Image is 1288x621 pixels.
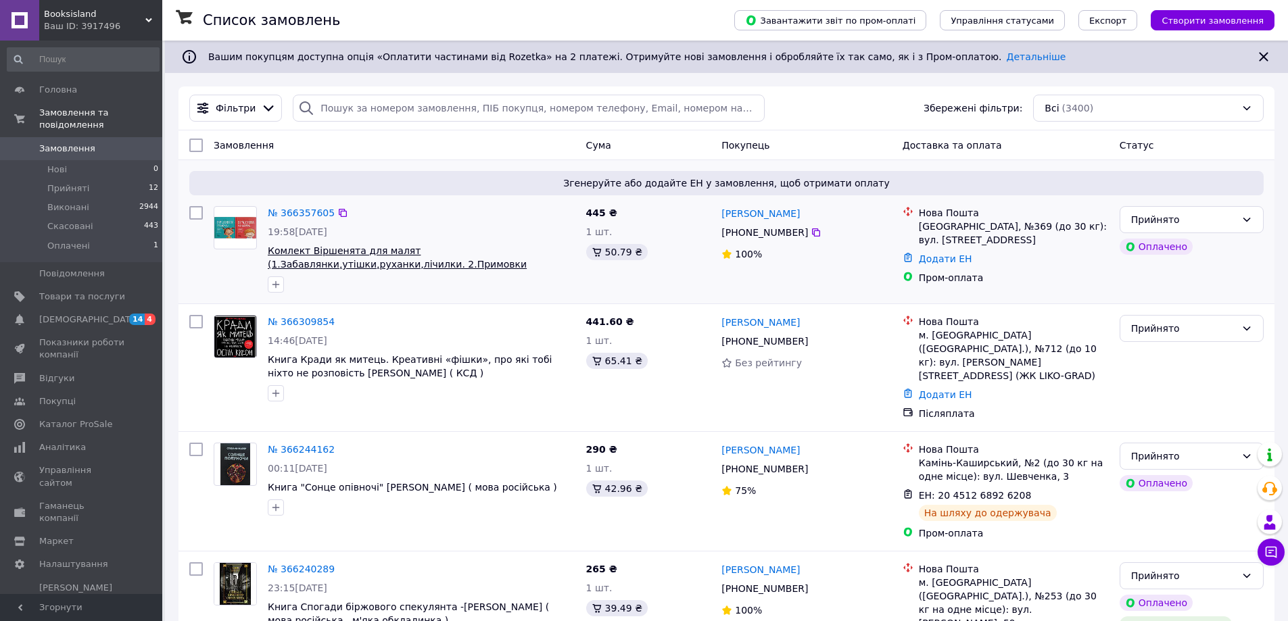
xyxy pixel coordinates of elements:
div: Оплачено [1120,595,1193,611]
span: Згенеруйте або додайте ЕН у замовлення, щоб отримати оплату [195,176,1258,190]
span: 265 ₴ [586,564,617,574]
span: Збережені фільтри: [924,101,1022,115]
span: 1 [153,240,158,252]
a: Детальніше [1007,51,1066,62]
span: 441.60 ₴ [586,316,634,327]
span: [DEMOGRAPHIC_DATA] [39,314,139,326]
span: Товари та послуги [39,291,125,303]
span: Оплачені [47,240,90,252]
span: Вашим покупцям доступна опція «Оплатити частинами від Rozetka» на 2 платежі. Отримуйте нові замов... [208,51,1066,62]
span: Без рейтингу [735,357,802,368]
span: (3400) [1062,103,1094,114]
div: Нова Пошта [919,443,1109,456]
span: 445 ₴ [586,207,617,218]
div: Оплачено [1120,239,1193,255]
div: Ваш ID: 3917496 [44,20,162,32]
a: Комлект Віршенята для малят (1.Забавлянки,утішки,руханки,лічилки. 2.Примовки ,потішки,забавлянки,... [268,245,527,283]
div: 39.49 ₴ [586,600,648,616]
span: 1 шт. [586,463,613,474]
span: [PERSON_NAME] та рахунки [39,582,125,619]
span: 1 шт. [586,335,613,346]
span: Покупець [721,140,769,151]
span: Фільтри [216,101,256,115]
span: 100% [735,249,762,259]
span: Створити замовлення [1162,16,1264,26]
span: Покупці [39,395,76,407]
span: 23:15[DATE] [268,582,327,593]
a: № 366309854 [268,316,335,327]
span: Cума [586,140,611,151]
span: Замовлення [39,143,95,155]
span: Доставка та оплата [903,140,1002,151]
span: Нові [47,164,67,176]
span: Маркет [39,535,74,547]
span: Прийняті [47,182,89,195]
span: Головна [39,84,77,96]
div: [PHONE_NUMBER] [719,459,811,478]
div: Прийнято [1131,212,1236,227]
span: Завантажити звіт по пром-оплаті [745,14,915,26]
span: 0 [153,164,158,176]
h1: Список замовлень [203,12,340,28]
a: Книга "Сонце опівночі" [PERSON_NAME] ( мова російська ) [268,482,557,493]
a: № 366244162 [268,444,335,455]
a: Створити замовлення [1137,14,1274,25]
a: [PERSON_NAME] [721,316,800,329]
span: Управління статусами [951,16,1054,26]
a: № 366357605 [268,207,335,218]
div: На шляху до одержувача [919,505,1057,521]
div: [PHONE_NUMBER] [719,579,811,598]
a: Додати ЕН [919,389,972,400]
button: Чат з покупцем [1258,539,1285,566]
span: Статус [1120,140,1154,151]
span: 100% [735,605,762,616]
a: Фото товару [214,443,257,486]
span: 2944 [139,201,158,214]
div: Прийнято [1131,321,1236,336]
div: 65.41 ₴ [586,353,648,369]
span: Скасовані [47,220,93,232]
span: 00:11[DATE] [268,463,327,474]
span: Управління сайтом [39,464,125,489]
span: Аналітика [39,441,86,453]
input: Пошук за номером замовлення, ПІБ покупця, номером телефону, Email, номером накладної [293,95,764,122]
span: 290 ₴ [586,444,617,455]
button: Управління статусами [940,10,1065,30]
div: Нова Пошта [919,562,1109,576]
div: [PHONE_NUMBER] [719,223,811,242]
div: 42.96 ₴ [586,480,648,497]
span: 14:46[DATE] [268,335,327,346]
button: Експорт [1078,10,1138,30]
span: 1 шт. [586,226,613,237]
img: Фото товару [214,563,256,605]
a: № 366240289 [268,564,335,574]
a: Фото товару [214,206,257,249]
span: ЕН: 20 4512 6892 6208 [919,490,1032,501]
div: [GEOGRAPHIC_DATA], №369 (до 30 кг): вул. [STREET_ADDRESS] [919,220,1109,247]
div: Пром-оплата [919,526,1109,540]
span: Каталог ProSale [39,418,112,430]
span: Відгуки [39,372,74,384]
span: Налаштування [39,558,108,570]
div: 50.79 ₴ [586,244,648,260]
span: Замовлення [214,140,274,151]
span: Показники роботи компанії [39,337,125,361]
img: Фото товару [214,217,256,239]
a: Фото товару [214,562,257,605]
div: Оплачено [1120,475,1193,491]
span: Експорт [1089,16,1127,26]
a: Фото товару [214,315,257,358]
span: 4 [145,314,156,325]
a: [PERSON_NAME] [721,207,800,220]
a: [PERSON_NAME] [721,443,800,457]
div: Нова Пошта [919,206,1109,220]
a: Книга Кради як митець. Креативні «фішки», про які тобі ніхто не розповість [PERSON_NAME] ( КСД ) [268,354,552,378]
span: Booksisland [44,8,145,20]
input: Пошук [7,47,160,72]
span: Виконані [47,201,89,214]
button: Створити замовлення [1151,10,1274,30]
button: Завантажити звіт по пром-оплаті [734,10,926,30]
